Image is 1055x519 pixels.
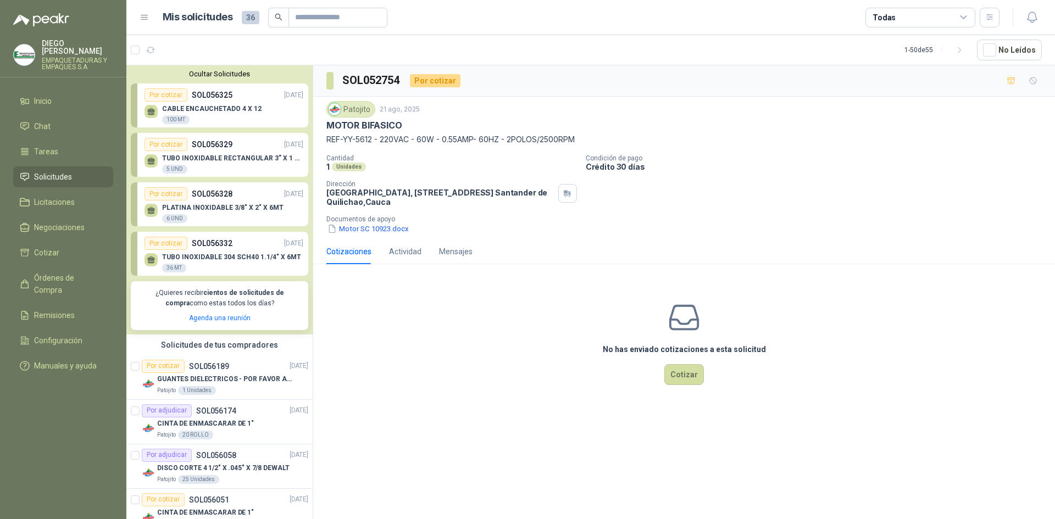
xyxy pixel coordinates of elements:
[189,314,251,322] a: Agenda una reunión
[178,475,219,484] div: 25 Unidades
[34,146,58,158] span: Tareas
[157,463,290,473] p: DISCO CORTE 4 1/2" X .045" X 7/8 DEWALT
[126,334,313,355] div: Solicitudes de tus compradores
[284,189,303,199] p: [DATE]
[586,154,1051,162] p: Condición de pago
[284,90,303,101] p: [DATE]
[162,154,303,162] p: TUBO INOXIDABLE RECTANGULAR 3” X 1 ½” X 1/8 X 6 MTS
[162,214,187,223] div: 6 UND
[131,232,308,276] a: Por cotizarSOL056332[DATE] TUBO INOXIDABLE 304 SCH40 1.1/4" X 6MT36 MT
[13,267,113,300] a: Órdenes de Compra
[162,165,187,174] div: 5 UND
[162,264,186,272] div: 36 MT
[131,83,308,127] a: Por cotizarSOL056325[DATE] CABLE ENCAUCHETADO 4 X 12100 MT
[290,450,308,460] p: [DATE]
[142,422,155,435] img: Company Logo
[42,57,113,70] p: EMPAQUETADURAS Y EMPAQUES S.A
[284,238,303,249] p: [DATE]
[142,466,155,479] img: Company Logo
[34,95,52,107] span: Inicio
[13,217,113,238] a: Negociaciones
[34,360,97,372] span: Manuales y ayuda
[977,40,1042,60] button: No Leídos
[162,105,262,113] p: CABLE ENCAUCHETADO 4 X 12
[137,288,302,309] p: ¿Quieres recibir como estas todos los días?
[157,374,294,384] p: GUANTES DIELECTRICOS - POR FAVOR ADJUNTAR SU FICHA TECNICA
[329,103,341,115] img: Company Logo
[163,9,233,25] h1: Mis solicitudes
[42,40,113,55] p: DIEGO [PERSON_NAME]
[145,138,187,151] div: Por cotizar
[162,115,190,124] div: 100 MT
[196,407,236,415] p: SOL056174
[34,196,75,208] span: Licitaciones
[192,89,232,101] p: SOL056325
[145,187,187,200] div: Por cotizar
[162,253,301,261] p: TUBO INOXIDABLE 304 SCH40 1.1/4" X 6MT
[14,44,35,65] img: Company Logo
[326,180,554,188] p: Dirección
[196,451,236,459] p: SOL056058
[326,120,402,131] p: MOTOR BIFASICO
[326,101,375,118] div: Patojito
[275,13,282,21] span: search
[326,245,371,258] div: Cotizaciones
[126,65,313,334] div: Ocultar SolicitudesPor cotizarSOL056325[DATE] CABLE ENCAUCHETADO 4 X 12100 MTPor cotizarSOL056329...
[290,494,308,505] p: [DATE]
[389,245,421,258] div: Actividad
[34,247,59,259] span: Cotizar
[284,139,303,150] p: [DATE]
[192,237,232,249] p: SOL056332
[131,182,308,226] a: Por cotizarSOL056328[DATE] PLATINA INOXIDABLE 3/8" X 2" X 6MT6 UND
[157,431,176,439] p: Patojito
[34,309,75,321] span: Remisiones
[13,192,113,213] a: Licitaciones
[13,242,113,263] a: Cotizar
[142,377,155,390] img: Company Logo
[178,431,213,439] div: 20 ROLLO
[326,223,410,235] button: Motor SC 10923.docx
[34,334,82,347] span: Configuración
[13,141,113,162] a: Tareas
[131,133,308,177] a: Por cotizarSOL056329[DATE] TUBO INOXIDABLE RECTANGULAR 3” X 1 ½” X 1/8 X 6 MTS5 UND
[410,74,460,87] div: Por cotizar
[13,305,113,326] a: Remisiones
[342,72,401,89] h3: SOL052754
[326,154,577,162] p: Cantidad
[326,162,330,171] p: 1
[189,362,229,370] p: SOL056189
[162,204,284,211] p: PLATINA INOXIDABLE 3/8" X 2" X 6MT
[603,343,766,355] h3: No has enviado cotizaciones a esta solicitud
[332,163,366,171] div: Unidades
[13,116,113,137] a: Chat
[326,133,1042,146] p: REF-YY-5612 - 220VAC - 60W - 0.55AMP- 60HZ - 2POLOS/2500RPM
[13,330,113,351] a: Configuración
[34,221,85,233] span: Negociaciones
[126,355,313,400] a: Por cotizarSOL056189[DATE] Company LogoGUANTES DIELECTRICOS - POR FAVOR ADJUNTAR SU FICHA TECNICA...
[142,449,192,462] div: Por adjudicar
[126,444,313,489] a: Por adjudicarSOL056058[DATE] Company LogoDISCO CORTE 4 1/2" X .045" X 7/8 DEWALTPatojito25 Unidades
[290,405,308,416] p: [DATE]
[34,272,103,296] span: Órdenes de Compra
[157,475,176,484] p: Patojito
[664,364,704,385] button: Cotizar
[34,171,72,183] span: Solicitudes
[13,166,113,187] a: Solicitudes
[157,386,176,395] p: Patojito
[904,41,968,59] div: 1 - 50 de 55
[142,360,185,373] div: Por cotizar
[157,507,254,518] p: CINTA DE ENMASCARAR DE 1"
[145,88,187,102] div: Por cotizar
[13,91,113,111] a: Inicio
[145,237,187,250] div: Por cotizar
[178,386,216,395] div: 1 Unidades
[192,188,232,200] p: SOL056328
[326,188,554,207] p: [GEOGRAPHIC_DATA], [STREET_ADDRESS] Santander de Quilichao , Cauca
[380,104,420,115] p: 21 ago, 2025
[873,12,896,24] div: Todas
[326,215,1051,223] p: Documentos de apoyo
[157,418,254,429] p: CINTA DE ENMASCARAR DE 1"
[34,120,51,132] span: Chat
[142,493,185,506] div: Por cotizar
[439,245,473,258] div: Mensajes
